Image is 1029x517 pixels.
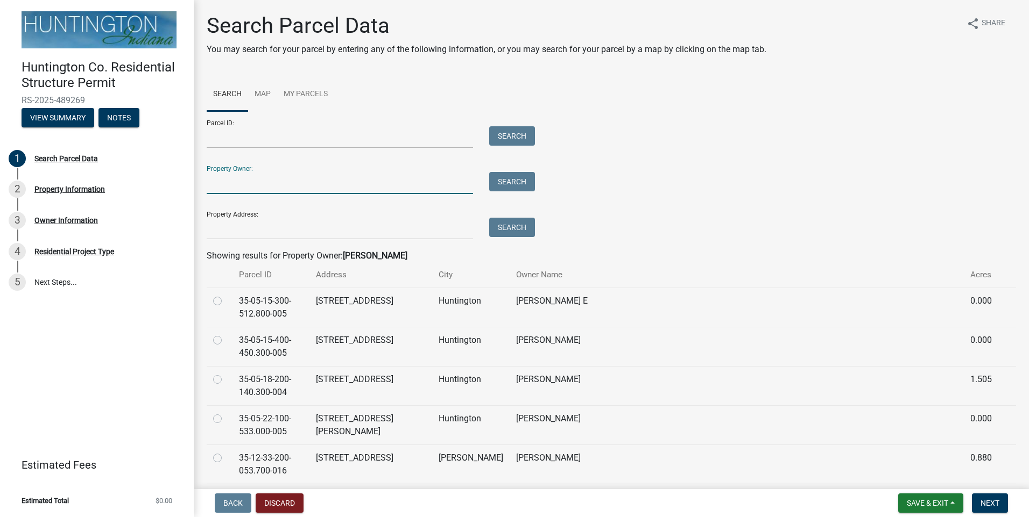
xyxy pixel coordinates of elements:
[232,288,309,327] td: 35-05-15-300-512.800-005
[207,43,766,56] p: You may search for your parcel by entering any of the following information, or you may search fo...
[898,493,963,513] button: Save & Exit
[156,497,172,504] span: $0.00
[232,405,309,444] td: 35-05-22-100-533.000-005
[22,60,185,91] h4: Huntington Co. Residential Structure Permit
[207,13,766,39] h1: Search Parcel Data
[223,499,243,507] span: Back
[432,405,510,444] td: Huntington
[22,114,94,123] wm-modal-confirm: Summary
[510,288,964,327] td: [PERSON_NAME] E
[907,499,948,507] span: Save & Exit
[309,444,432,484] td: [STREET_ADDRESS]
[34,155,98,162] div: Search Parcel Data
[9,274,26,291] div: 5
[9,150,26,167] div: 1
[309,327,432,366] td: [STREET_ADDRESS]
[981,499,999,507] span: Next
[277,77,334,112] a: My Parcels
[510,444,964,484] td: [PERSON_NAME]
[34,248,114,255] div: Residential Project Type
[432,262,510,288] th: City
[9,243,26,260] div: 4
[207,77,248,112] a: Search
[972,493,1008,513] button: Next
[22,108,94,127] button: View Summary
[964,444,1003,484] td: 0.880
[510,327,964,366] td: [PERSON_NAME]
[958,13,1014,34] button: shareShare
[232,366,309,405] td: 35-05-18-200-140.300-004
[232,262,309,288] th: Parcel ID
[232,327,309,366] td: 35-05-15-400-450.300-005
[34,217,98,224] div: Owner Information
[964,262,1003,288] th: Acres
[489,172,535,191] button: Search
[967,17,979,30] i: share
[22,95,172,105] span: RS-2025-489269
[98,114,139,123] wm-modal-confirm: Notes
[432,327,510,366] td: Huntington
[309,366,432,405] td: [STREET_ADDRESS]
[964,405,1003,444] td: 0.000
[964,288,1003,327] td: 0.000
[964,327,1003,366] td: 0.000
[510,262,964,288] th: Owner Name
[207,249,1016,262] div: Showing results for Property Owner:
[9,454,177,476] a: Estimated Fees
[432,444,510,484] td: [PERSON_NAME]
[309,262,432,288] th: Address
[22,497,69,504] span: Estimated Total
[9,181,26,198] div: 2
[489,218,535,237] button: Search
[432,288,510,327] td: Huntington
[232,444,309,484] td: 35-12-33-200-053.700-016
[343,250,407,261] strong: [PERSON_NAME]
[256,493,304,513] button: Discard
[982,17,1005,30] span: Share
[489,126,535,146] button: Search
[309,405,432,444] td: [STREET_ADDRESS][PERSON_NAME]
[964,366,1003,405] td: 1.505
[9,212,26,229] div: 3
[510,366,964,405] td: [PERSON_NAME]
[309,288,432,327] td: [STREET_ADDRESS]
[98,108,139,127] button: Notes
[34,185,105,193] div: Property Information
[510,405,964,444] td: [PERSON_NAME]
[215,493,251,513] button: Back
[248,77,277,112] a: Map
[432,366,510,405] td: Huntington
[22,11,177,48] img: Huntington County, Indiana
